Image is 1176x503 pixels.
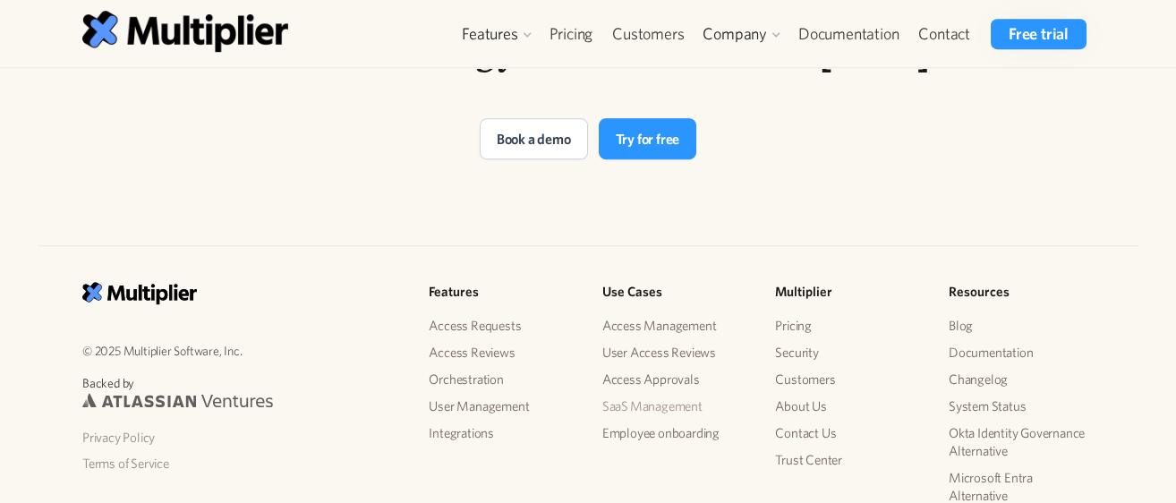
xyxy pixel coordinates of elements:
[602,420,747,447] a: Employee onboarding
[429,312,574,339] a: Access Requests
[949,393,1094,420] a: System Status
[429,366,574,393] a: Orchestration
[602,393,747,420] a: SaaS Management
[788,19,908,49] a: Documentation
[497,128,571,149] div: Book a demo
[616,128,680,149] div: Try for free
[775,312,920,339] a: Pricing
[429,420,574,447] a: Integrations
[949,420,1094,465] a: Okta Identity Governance Alternative
[949,282,1094,303] h5: Resources
[82,424,400,451] a: Privacy Policy
[602,339,747,366] a: User Access Reviews
[775,393,920,420] a: About Us
[949,366,1094,393] a: Changelog
[480,118,588,159] a: Book a demo
[775,339,920,366] a: Security
[429,282,574,303] h5: Features
[949,339,1094,366] a: Documentation
[703,23,767,45] div: Company
[540,19,603,49] a: Pricing
[429,339,574,366] a: Access Reviews
[949,312,1094,339] a: Blog
[82,450,400,477] a: Terms of Service
[453,19,539,49] div: Features
[82,340,400,361] p: © 2025 Multiplier Software, Inc.
[82,374,400,393] p: Backed by
[908,19,980,49] a: Contact
[429,393,574,420] a: User Management
[694,19,788,49] div: Company
[602,282,747,303] h5: Use Cases
[991,19,1087,49] a: Free trial
[244,33,932,75] h2: Start automating your access workflows [DATE]
[602,19,694,49] a: Customers
[775,282,920,303] h5: Multiplier
[462,23,517,45] div: Features
[775,447,920,473] a: Trust Center
[602,312,747,339] a: Access Management
[599,118,697,159] a: Try for free
[775,366,920,393] a: Customers
[775,420,920,447] a: Contact Us
[602,366,747,393] a: Access Approvals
